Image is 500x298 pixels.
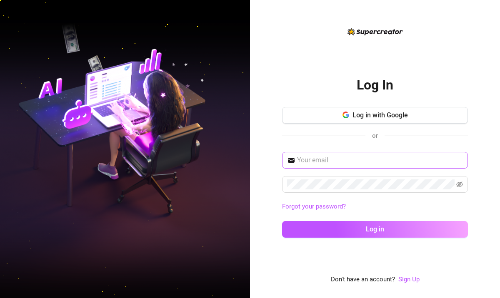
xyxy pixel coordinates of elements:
input: Your email [297,155,463,165]
a: Forgot your password? [282,202,468,212]
a: Forgot your password? [282,203,346,210]
button: Log in [282,221,468,238]
span: Log in with Google [352,111,408,119]
button: Log in with Google [282,107,468,124]
span: or [372,132,378,139]
a: Sign Up [398,276,420,283]
a: Sign Up [398,275,420,285]
img: logo-BBDzfeDw.svg [347,28,403,35]
h2: Log In [357,77,393,94]
span: Don't have an account? [331,275,395,285]
span: Log in [366,225,384,233]
span: eye-invisible [456,181,463,188]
